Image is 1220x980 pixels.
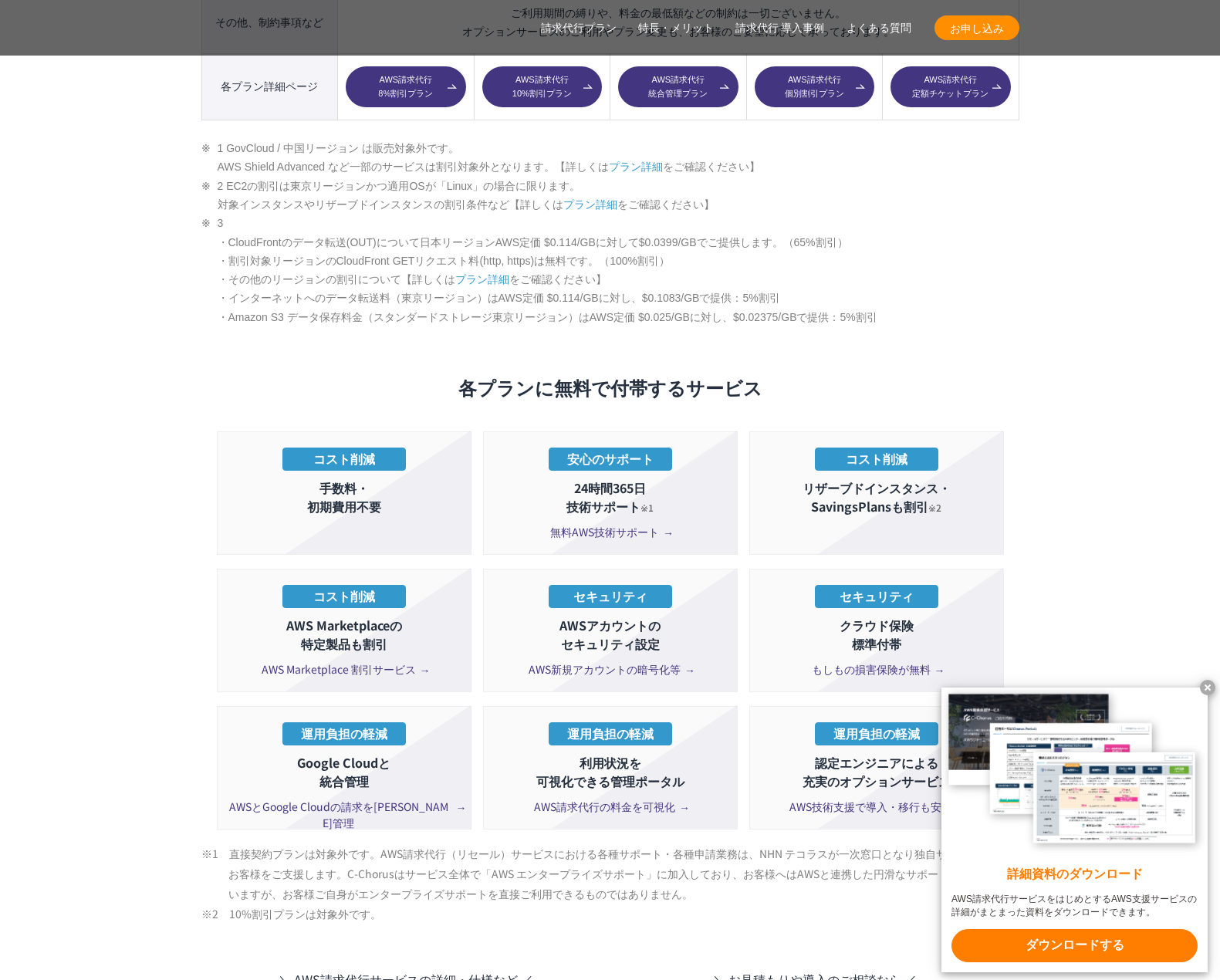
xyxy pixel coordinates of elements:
p: コスト削減 [282,585,406,608]
span: もしもの損害保険が無料 [812,661,941,678]
a: AWS請求代行個別割引プラン [755,66,874,108]
p: セキュリティ [815,585,938,608]
a: 詳細資料のダウンロード AWS請求代行サービスをはじめとするAWS支援サービスの詳細がまとまった資料をダウンロードできます。 ダウンロードする [941,688,1208,972]
x-t: ダウンロードする [951,929,1198,962]
x-t: 詳細資料のダウンロード [951,866,1198,884]
p: 利用状況を 可視化できる管理ポータル [492,753,729,790]
a: プラン詳細 [455,273,509,286]
span: AWS請求代行の料金を可視化 [534,799,686,815]
p: 運用負担の軽減 [815,722,938,745]
span: AWS Marketplace 割引サービス [262,661,427,678]
p: 安心のサポート [549,448,672,471]
a: 無料AWS技術サポート [492,524,729,540]
a: 特長・メリット [638,20,714,36]
a: AWS技術支援で導入・移行も安心 [758,799,995,815]
span: お申し込み [934,20,1019,36]
p: 認定エンジニアによる 充実のオプションサービス [758,753,995,790]
p: リザーブドインスタンス・ SavingsPlansも割引 [758,478,995,515]
p: AWS Marketplaceの 特定製品も割引 [225,616,463,653]
li: ※1 直接契約プランは対象外です。AWS請求代行（リセール）サービスにおける各種サポート・各種申請業務は、NHN テコラスが一次窓口となり独自サポートとしてお客様をご支援します。C-Chorus... [228,843,1019,904]
a: AWS Marketplace 割引サービス [225,661,463,678]
span: AWS新規アカウントの暗号化等 [529,661,691,678]
p: コスト削減 [282,448,406,471]
p: 運用負担の軽減 [282,722,406,745]
li: ※2 10%割引プランは対象外です。 [228,904,1019,924]
li: 3 ・CloudFrontのデータ転送(OUT)について日本リージョンAWS定価 $0.114/GBに対して$0.0399/GBでご提供します。（65%割引） ・割引対象リージョンのCloudF... [201,214,1019,326]
p: セキュリティ [549,585,672,608]
span: AWS技術支援で導入・移行も安心 [789,799,963,815]
li: 1 GovCloud / 中国リージョン は販売対象外です。 AWS Shield Advanced など一部のサービスは割引対象外となります。【詳しくは をご確認ください】 [201,139,1019,177]
a: AWS請求代行定額チケットプラン [890,66,1010,108]
a: AWSとGoogle Cloudの請求を[PERSON_NAME]管理 [225,799,463,831]
p: 運用負担の軽減 [549,722,672,745]
p: 24時間365日 技術サポート [492,478,729,515]
a: お申し込み [934,15,1019,40]
th: 各プラン詳細ページ [201,53,338,120]
span: ※2 [928,501,941,514]
a: AWS新規アカウントの暗号化等 [492,661,729,678]
a: プラン詳細 [609,161,663,173]
li: 2 EC2の割引は東京リージョンかつ適用OSが「Linux」の場合に限ります。 対象インスタンスやリザーブドインスタンスの割引条件など【詳しくは をご確認ください】 [201,177,1019,215]
p: AWSアカウントの セキュリティ設定 [492,616,729,653]
x-t: AWS請求代行サービスをはじめとするAWS支援サービスの詳細がまとまった資料をダウンロードできます。 [951,893,1198,919]
a: AWS請求代行8%割引プラン [346,66,465,108]
a: もしもの損害保険が無料 [758,661,995,678]
p: 手数料・ 初期費用不要 [225,478,463,515]
a: プラン詳細 [563,198,617,211]
a: AWS請求代行の料金を可視化 [492,799,729,815]
a: 請求代行 導入事例 [735,20,825,36]
a: AWS請求代行統合管理プラン [618,66,738,108]
span: ※1 [640,501,654,514]
p: Google Cloudと 統合管理 [225,753,463,790]
a: AWS請求代行10%割引プラン [482,66,602,108]
p: クラウド保険 標準付帯 [758,616,995,653]
a: よくある質問 [847,20,911,36]
a: 請求代行プラン [541,20,617,36]
h3: 各プランに無料で付帯するサービス [217,374,1004,400]
span: 無料AWS技術サポート [550,524,670,540]
p: コスト削減 [815,448,938,471]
